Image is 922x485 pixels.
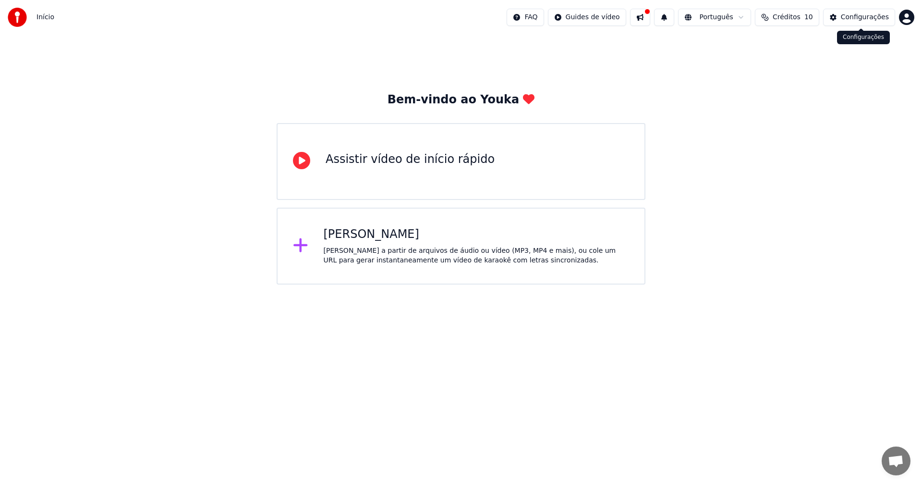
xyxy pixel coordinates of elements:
[507,9,544,26] button: FAQ
[388,92,534,108] div: Bem-vindo ao Youka
[804,12,813,22] span: 10
[773,12,801,22] span: Créditos
[837,31,890,44] div: Configurações
[841,12,889,22] div: Configurações
[324,246,630,265] div: [PERSON_NAME] a partir de arquivos de áudio ou vídeo (MP3, MP4 e mais), ou cole um URL para gerar...
[326,152,495,167] div: Assistir vídeo de início rápido
[324,227,630,242] div: [PERSON_NAME]
[8,8,27,27] img: youka
[823,9,895,26] button: Configurações
[36,12,54,22] span: Início
[548,9,626,26] button: Guides de vídeo
[882,447,910,475] div: Bate-papo aberto
[36,12,54,22] nav: breadcrumb
[755,9,819,26] button: Créditos10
